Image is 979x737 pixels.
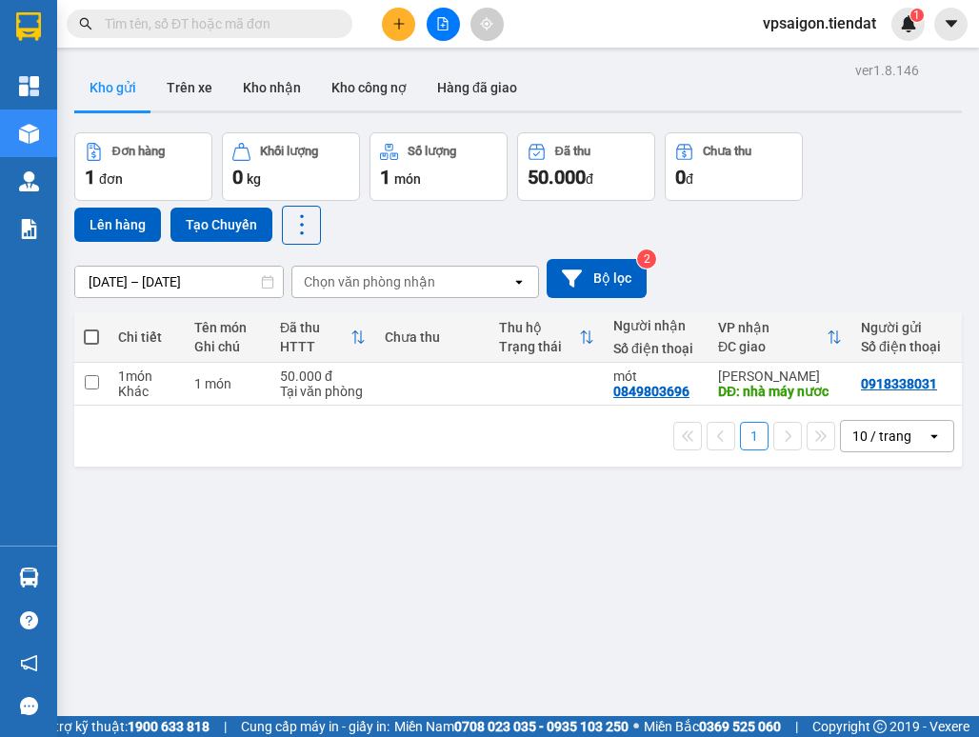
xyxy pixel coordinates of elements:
[170,208,272,242] button: Tạo Chuyến
[74,208,161,242] button: Lên hàng
[861,320,947,335] div: Người gửi
[613,368,699,384] div: mót
[900,15,917,32] img: icon-new-feature
[499,339,579,354] div: Trạng thái
[517,132,655,201] button: Đã thu50.000đ
[19,219,39,239] img: solution-icon
[934,8,968,41] button: caret-down
[75,267,283,297] input: Select a date range.
[228,65,316,110] button: Kho nhận
[613,384,689,399] div: 0849803696
[247,171,261,187] span: kg
[74,65,151,110] button: Kho gửi
[528,166,586,189] span: 50.000
[422,65,532,110] button: Hàng đã giao
[20,654,38,672] span: notification
[927,428,942,444] svg: open
[112,145,165,158] div: Đơn hàng
[861,339,947,354] div: Số điện thoại
[718,368,842,384] div: [PERSON_NAME]
[555,145,590,158] div: Đã thu
[194,320,261,335] div: Tên món
[454,719,629,734] strong: 0708 023 035 - 0935 103 250
[99,171,123,187] span: đơn
[19,568,39,588] img: warehouse-icon
[613,318,699,333] div: Người nhận
[118,329,175,345] div: Chi tiết
[436,17,450,30] span: file-add
[392,17,406,30] span: plus
[637,249,656,269] sup: 2
[408,145,456,158] div: Số lượng
[665,132,803,201] button: Chưa thu0đ
[194,376,261,391] div: 1 món
[718,320,827,335] div: VP nhận
[718,339,827,354] div: ĐC giao
[699,719,781,734] strong: 0369 525 060
[222,132,360,201] button: Khối lượng0kg
[151,65,228,110] button: Trên xe
[489,312,604,363] th: Toggle SortBy
[194,339,261,354] div: Ghi chú
[241,716,390,737] span: Cung cấp máy in - giấy in:
[79,17,92,30] span: search
[19,171,39,191] img: warehouse-icon
[20,611,38,629] span: question-circle
[613,341,699,356] div: Số điện thoại
[370,132,508,201] button: Số lượng1món
[316,65,422,110] button: Kho công nợ
[380,166,390,189] span: 1
[270,312,375,363] th: Toggle SortBy
[470,8,504,41] button: aim
[795,716,798,737] span: |
[280,320,350,335] div: Đã thu
[382,8,415,41] button: plus
[748,11,891,35] span: vpsaigon.tiendat
[547,259,647,298] button: Bộ lọc
[873,720,887,733] span: copyright
[852,427,911,446] div: 10 / trang
[118,384,175,399] div: Khác
[280,368,366,384] div: 50.000 đ
[280,384,366,399] div: Tại văn phòng
[855,60,919,81] div: ver 1.8.146
[34,716,210,737] span: Hỗ trợ kỹ thuật:
[709,312,851,363] th: Toggle SortBy
[910,9,924,22] sup: 1
[16,12,41,41] img: logo-vxr
[232,166,243,189] span: 0
[480,17,493,30] span: aim
[586,171,593,187] span: đ
[19,76,39,96] img: dashboard-icon
[128,719,210,734] strong: 1900 633 818
[394,171,421,187] span: món
[20,697,38,715] span: message
[644,716,781,737] span: Miền Bắc
[224,716,227,737] span: |
[260,145,318,158] div: Khối lượng
[718,384,842,399] div: DĐ: nhà máy nươc
[703,145,751,158] div: Chưa thu
[85,166,95,189] span: 1
[943,15,960,32] span: caret-down
[394,716,629,737] span: Miền Nam
[499,320,579,335] div: Thu hộ
[74,132,212,201] button: Đơn hàng1đơn
[861,376,937,391] div: 0918338031
[280,339,350,354] div: HTTT
[304,272,435,291] div: Chọn văn phòng nhận
[19,124,39,144] img: warehouse-icon
[686,171,693,187] span: đ
[105,13,330,34] input: Tìm tên, số ĐT hoặc mã đơn
[913,9,920,22] span: 1
[675,166,686,189] span: 0
[385,329,480,345] div: Chưa thu
[118,368,175,384] div: 1 món
[427,8,460,41] button: file-add
[633,723,639,730] span: ⚪️
[511,274,527,289] svg: open
[740,422,769,450] button: 1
